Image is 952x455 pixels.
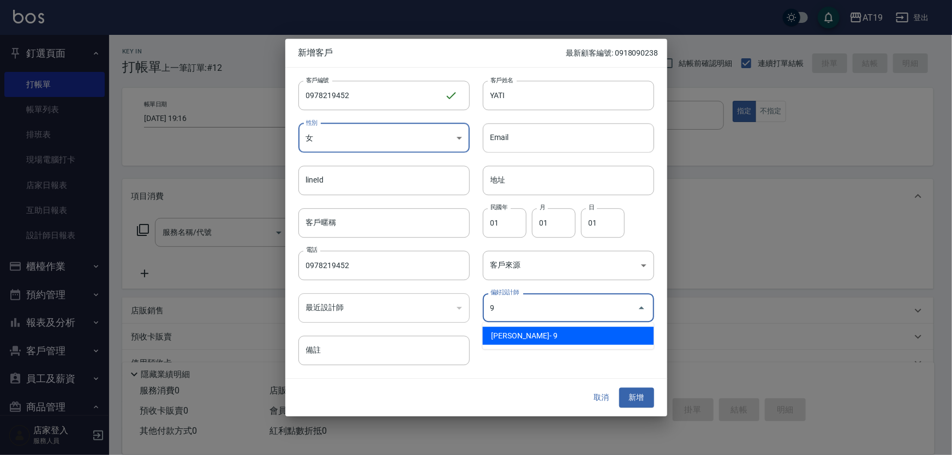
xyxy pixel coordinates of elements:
label: 日 [589,203,594,211]
label: 電話 [306,246,318,254]
button: 取消 [584,388,619,408]
label: 月 [540,203,545,211]
p: 最新顧客編號: 0918090238 [566,47,658,59]
button: Close [633,299,650,317]
li: [PERSON_NAME]- 9 [483,327,654,345]
label: 民國年 [490,203,507,211]
div: 女 [298,123,470,153]
span: 新增客戶 [298,47,566,58]
label: 客戶姓名 [490,76,513,84]
label: 偏好設計師 [490,288,519,296]
button: 新增 [619,388,654,408]
label: 客戶編號 [306,76,329,84]
label: 性別 [306,118,318,126]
